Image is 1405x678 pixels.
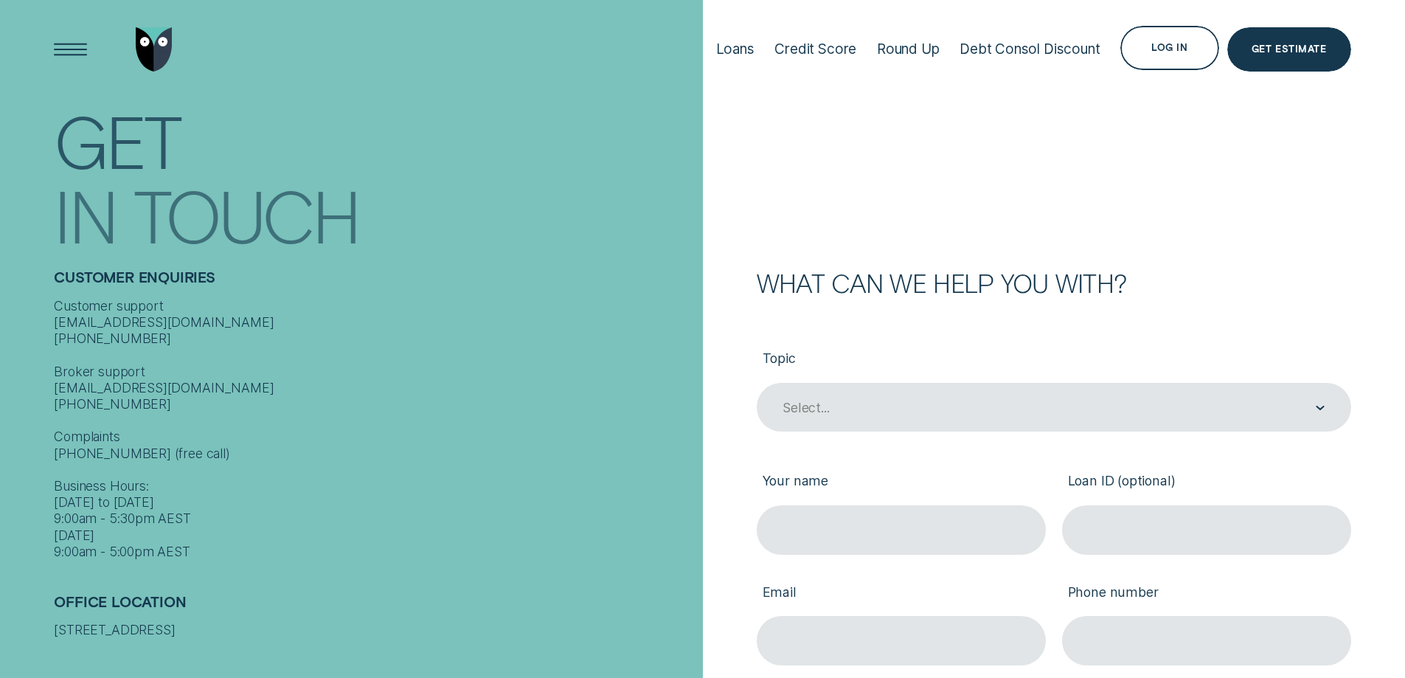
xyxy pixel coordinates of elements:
[774,41,856,58] div: Credit Score
[136,27,173,72] img: Wisr
[133,180,359,249] div: Touch
[757,571,1046,616] label: Email
[757,337,1351,382] label: Topic
[757,271,1351,295] h2: What can we help you with?
[877,41,940,58] div: Round Up
[1062,571,1351,616] label: Phone number
[960,41,1100,58] div: Debt Consol Discount
[54,622,694,638] div: [STREET_ADDRESS]
[54,105,180,174] div: Get
[54,180,116,249] div: In
[49,27,93,72] button: Open Menu
[757,460,1046,505] label: Your name
[783,400,829,416] div: Select...
[1062,460,1351,505] label: Loan ID (optional)
[1227,27,1351,72] a: Get Estimate
[54,269,694,298] h2: Customer Enquiries
[54,98,694,235] h1: Get In Touch
[54,593,694,623] h2: Office Location
[1120,26,1218,70] button: Log in
[716,41,754,58] div: Loans
[54,298,694,561] div: Customer support [EMAIL_ADDRESS][DOMAIN_NAME] [PHONE_NUMBER] Broker support [EMAIL_ADDRESS][DOMAI...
